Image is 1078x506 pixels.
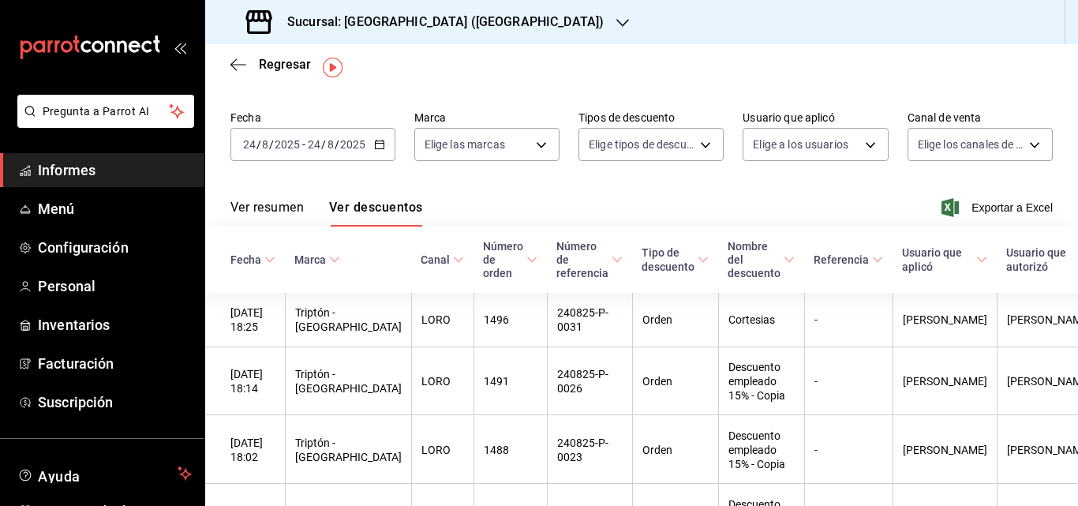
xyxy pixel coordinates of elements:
font: Referencia [814,254,869,267]
font: / [321,138,326,151]
font: Marca [414,111,447,124]
font: Canal [421,254,450,267]
font: 1488 [484,444,509,456]
input: -- [327,138,335,151]
font: Número de orden [483,240,523,280]
img: Marcador de información sobre herramientas [323,58,342,77]
font: Fecha [230,254,261,267]
font: - [814,444,818,456]
span: Fecha [230,253,275,266]
input: ---- [339,138,366,151]
font: Inventarios [38,317,110,333]
font: Exportar a Excel [971,201,1053,214]
font: Sucursal: [GEOGRAPHIC_DATA] ([GEOGRAPHIC_DATA]) [287,14,604,29]
font: Regresar [259,57,311,72]
font: Elige tipos de descuento [589,138,709,151]
span: Nombre del descuento [728,239,795,280]
input: -- [242,138,256,151]
input: -- [261,138,269,151]
font: Pregunta a Parrot AI [43,105,150,118]
font: Ayuda [38,468,80,485]
input: -- [307,138,321,151]
font: Ver descuentos [329,200,422,215]
font: Configuración [38,239,129,256]
span: Marca [294,253,340,266]
font: [PERSON_NAME] [903,314,987,327]
input: ---- [274,138,301,151]
font: - [814,375,818,388]
font: 1491 [484,375,509,388]
font: Triptón - [GEOGRAPHIC_DATA] [295,437,402,463]
span: Tipo de descuento [642,246,709,273]
span: Usuario que aplicó [902,246,987,273]
font: Tipo de descuento [642,247,694,273]
font: - [302,138,305,151]
font: [DATE] 18:14 [230,368,263,395]
font: Usuario que aplicó [902,247,962,273]
font: 1496 [484,314,509,327]
font: LORO [421,314,451,327]
font: Orden [642,314,672,327]
font: / [256,138,261,151]
font: Informes [38,162,95,178]
font: 240825-P-0031 [557,307,608,334]
font: Personal [38,278,95,294]
font: Cortesias [728,314,775,327]
font: 240825-P-0026 [557,368,608,395]
span: Canal [421,253,464,266]
font: Menú [38,201,75,217]
div: pestañas de navegación [230,199,422,227]
font: Fecha [230,111,261,124]
font: Orden [642,444,672,456]
font: / [269,138,274,151]
font: [DATE] 18:02 [230,437,263,463]
span: Número de referencia [556,239,623,280]
font: LORO [421,444,451,456]
button: Pregunta a Parrot AI [17,95,194,128]
font: [PERSON_NAME] [903,444,987,456]
font: Usuario que autorizó [1006,247,1066,273]
button: Exportar a Excel [945,198,1053,217]
font: Triptón - [GEOGRAPHIC_DATA] [295,368,402,395]
font: Facturación [38,355,114,372]
font: LORO [421,375,451,388]
font: Triptón - [GEOGRAPHIC_DATA] [295,307,402,334]
font: [PERSON_NAME] [903,375,987,388]
font: / [335,138,339,151]
font: Elige las marcas [425,138,505,151]
font: Marca [294,254,326,267]
font: Tipos de descuento [578,111,675,124]
font: Ver resumen [230,200,304,215]
button: Regresar [230,57,311,72]
span: Número de orden [483,239,537,280]
span: Referencia [814,253,883,266]
font: Usuario que aplicó [743,111,834,124]
font: Elige los canales de venta [918,138,1044,151]
font: Elige a los usuarios [753,138,848,151]
font: Número de referencia [556,240,608,280]
a: Pregunta a Parrot AI [11,114,194,131]
font: Descuento empleado 15% - Copia [728,361,785,402]
font: [DATE] 18:25 [230,307,263,334]
font: Suscripción [38,394,113,410]
font: - [814,314,818,327]
button: abrir_cajón_menú [174,41,186,54]
font: Orden [642,375,672,388]
font: 240825-P-0023 [557,437,608,463]
font: Canal de venta [908,111,982,124]
font: Nombre del descuento [728,240,780,280]
font: Descuento empleado 15% - Copia [728,429,785,470]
